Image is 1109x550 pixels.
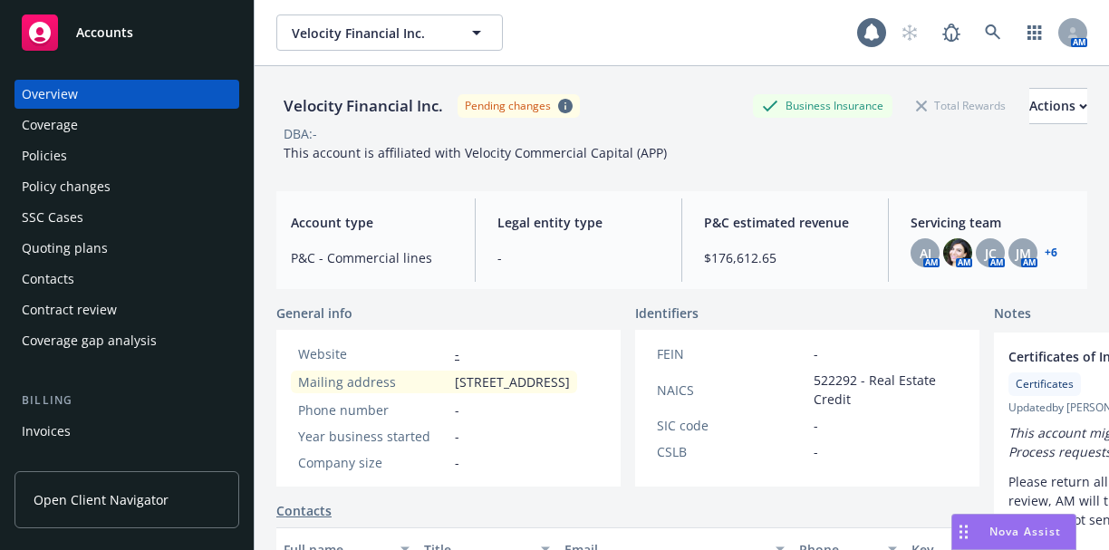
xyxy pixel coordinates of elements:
span: Legal entity type [497,213,660,232]
span: P&C estimated revenue [704,213,866,232]
span: This account is affiliated with Velocity Commercial Capital (APP) [284,144,667,161]
div: Quoting plans [22,234,108,263]
span: Velocity Financial Inc. [292,24,448,43]
span: Account type [291,213,453,232]
div: CSLB [657,442,806,461]
div: Website [298,344,448,363]
span: Accounts [76,25,133,40]
button: Nova Assist [951,514,1076,550]
div: Mailing address [298,372,448,391]
span: - [455,400,459,420]
span: Certificates [1016,376,1074,392]
span: AJ [920,244,931,263]
a: Coverage [14,111,239,140]
span: - [814,344,818,363]
div: Velocity Financial Inc. [276,94,450,118]
a: Accounts [14,7,239,58]
div: Pending changes [465,98,551,113]
div: FEIN [657,344,806,363]
span: - [814,416,818,435]
div: Overview [22,80,78,109]
span: Nova Assist [989,524,1061,539]
div: Company size [298,453,448,472]
a: Report a Bug [933,14,969,51]
div: SSC Cases [22,203,83,232]
a: - [455,345,459,362]
span: Identifiers [635,304,699,323]
span: JC [985,244,997,263]
img: photo [943,238,972,267]
a: Overview [14,80,239,109]
div: SIC code [657,416,806,435]
div: Actions [1029,89,1087,123]
div: Policy changes [22,172,111,201]
span: 522292 - Real Estate Credit [814,371,958,409]
div: NAICS [657,381,806,400]
a: +6 [1045,247,1057,258]
span: [STREET_ADDRESS] [455,372,570,391]
div: Invoices [22,417,71,446]
div: Business Insurance [753,94,892,117]
div: Drag to move [952,515,975,549]
span: P&C - Commercial lines [291,248,453,267]
a: Policies [14,141,239,170]
a: SSC Cases [14,203,239,232]
span: Pending changes [458,94,580,117]
a: Contacts [14,265,239,294]
div: Contacts [22,265,74,294]
div: Billing [14,391,239,410]
span: - [814,442,818,461]
div: Year business started [298,427,448,446]
span: Open Client Navigator [34,490,169,509]
a: Policy changes [14,172,239,201]
button: Actions [1029,88,1087,124]
a: Quoting plans [14,234,239,263]
div: Phone number [298,400,448,420]
div: Coverage gap analysis [22,326,157,355]
span: - [455,453,459,472]
div: Total Rewards [907,94,1015,117]
a: Coverage gap analysis [14,326,239,355]
a: Start snowing [892,14,928,51]
span: - [455,427,459,446]
a: Contract review [14,295,239,324]
button: Velocity Financial Inc. [276,14,503,51]
div: Coverage [22,111,78,140]
span: Notes [994,304,1031,325]
span: - [497,248,660,267]
div: DBA: - [284,124,317,143]
a: Switch app [1017,14,1053,51]
a: Invoices [14,417,239,446]
a: Contacts [276,501,332,520]
div: Contract review [22,295,117,324]
a: Search [975,14,1011,51]
a: Billing updates [14,448,239,477]
span: General info [276,304,352,323]
div: Billing updates [22,448,113,477]
span: Servicing team [911,213,1073,232]
div: Policies [22,141,67,170]
span: $176,612.65 [704,248,866,267]
span: JM [1016,244,1031,263]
